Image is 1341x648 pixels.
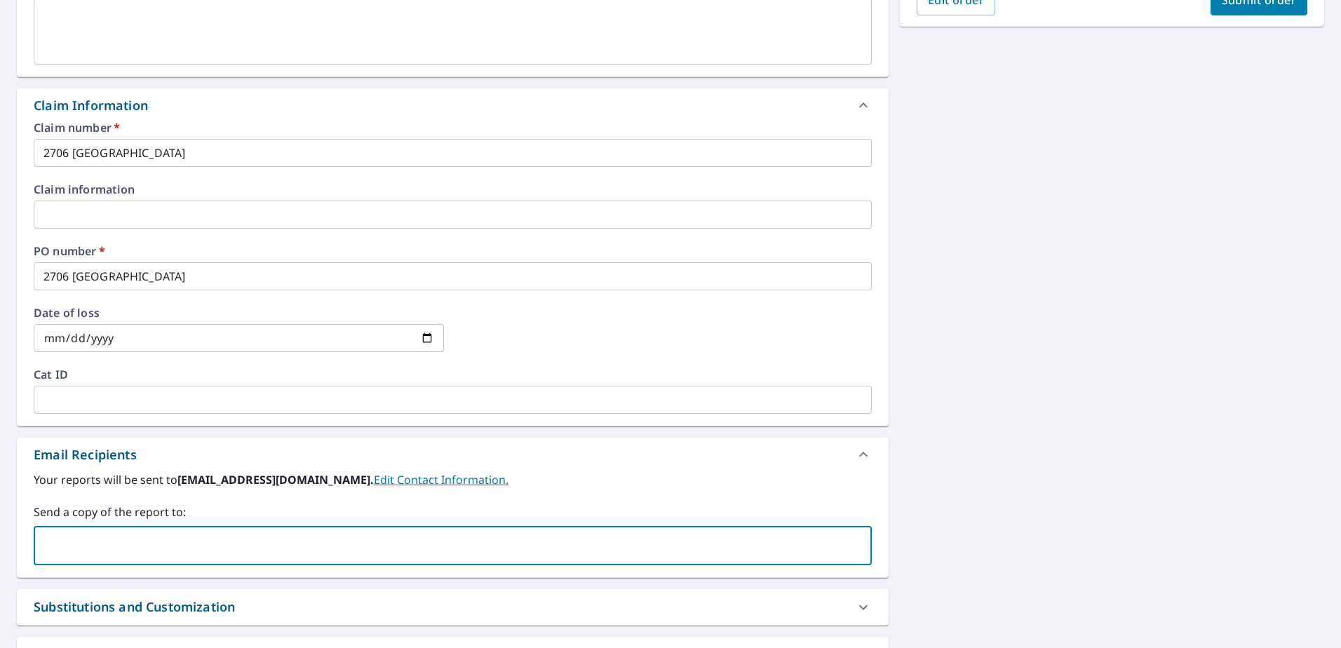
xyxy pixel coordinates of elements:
label: PO number [34,245,872,257]
label: Claim information [34,184,872,195]
div: Email Recipients [34,445,137,464]
div: Substitutions and Customization [17,589,889,625]
label: Claim number [34,122,872,133]
label: Send a copy of the report to: [34,504,872,520]
div: Claim Information [34,96,148,115]
div: Claim Information [17,88,889,122]
div: Substitutions and Customization [34,598,235,616]
label: Your reports will be sent to [34,471,872,488]
a: EditContactInfo [374,472,508,487]
div: Email Recipients [17,438,889,471]
label: Cat ID [34,369,872,380]
label: Date of loss [34,307,444,318]
b: [EMAIL_ADDRESS][DOMAIN_NAME]. [177,472,374,487]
